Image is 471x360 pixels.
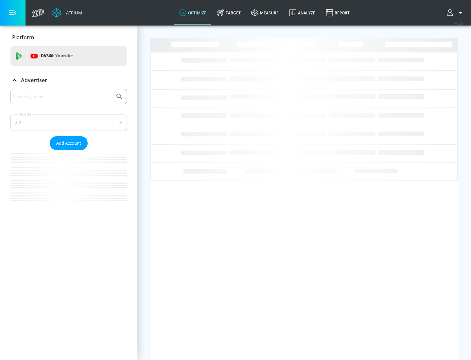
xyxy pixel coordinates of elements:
a: Analyze [284,1,321,25]
span: Add Account [56,139,81,147]
div: Atrium [63,10,82,16]
p: DV360: [41,52,73,60]
div: Advertiser [10,89,127,214]
a: optimize [174,1,212,25]
span: v 4.25.4 [455,22,464,25]
p: Youtube [55,52,73,59]
button: Add Account [50,136,88,150]
label: Sort By [19,112,33,117]
input: Search by name [13,92,112,101]
p: Platform [12,34,34,41]
a: measure [246,1,284,25]
a: Target [212,1,246,25]
a: Atrium [52,8,82,18]
div: DV360: Youtube [10,46,127,66]
div: Advertiser [10,71,127,89]
a: Report [321,1,355,25]
div: Platform [10,28,127,46]
div: A-Z [10,115,127,131]
p: Advertiser [21,77,47,84]
nav: list of Advertiser [10,150,127,214]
